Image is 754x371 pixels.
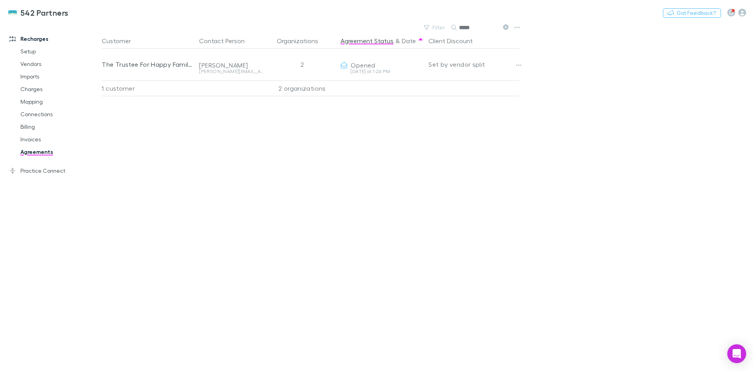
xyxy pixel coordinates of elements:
[428,49,520,80] div: Set by vendor split
[277,33,328,49] button: Organizations
[420,23,450,32] button: Filter
[102,49,193,80] div: The Trustee For Happy Family Superfund
[340,69,422,74] div: [DATE] at 1:26 PM
[102,33,140,49] button: Customer
[13,83,106,95] a: Charges
[351,61,375,69] span: Opened
[2,164,106,177] a: Practice Connect
[267,49,337,80] div: 2
[340,33,393,49] button: Agreement Status
[199,69,264,74] div: [PERSON_NAME][EMAIL_ADDRESS][DOMAIN_NAME]
[340,33,422,49] div: &
[13,45,106,58] a: Setup
[13,70,106,83] a: Imports
[13,133,106,146] a: Invoices
[13,108,106,121] a: Connections
[428,33,482,49] button: Client Discount
[13,95,106,108] a: Mapping
[663,8,721,18] button: Got Feedback?
[13,146,106,158] a: Agreements
[13,58,106,70] a: Vendors
[199,61,264,69] div: [PERSON_NAME]
[402,33,416,49] button: Date
[267,80,337,96] div: 2 organizations
[199,33,254,49] button: Contact Person
[102,80,196,96] div: 1 customer
[727,344,746,363] div: Open Intercom Messenger
[13,121,106,133] a: Billing
[20,8,69,17] h3: 542 Partners
[2,33,106,45] a: Recharges
[3,3,73,22] a: 542 Partners
[8,8,17,17] img: 542 Partners's Logo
